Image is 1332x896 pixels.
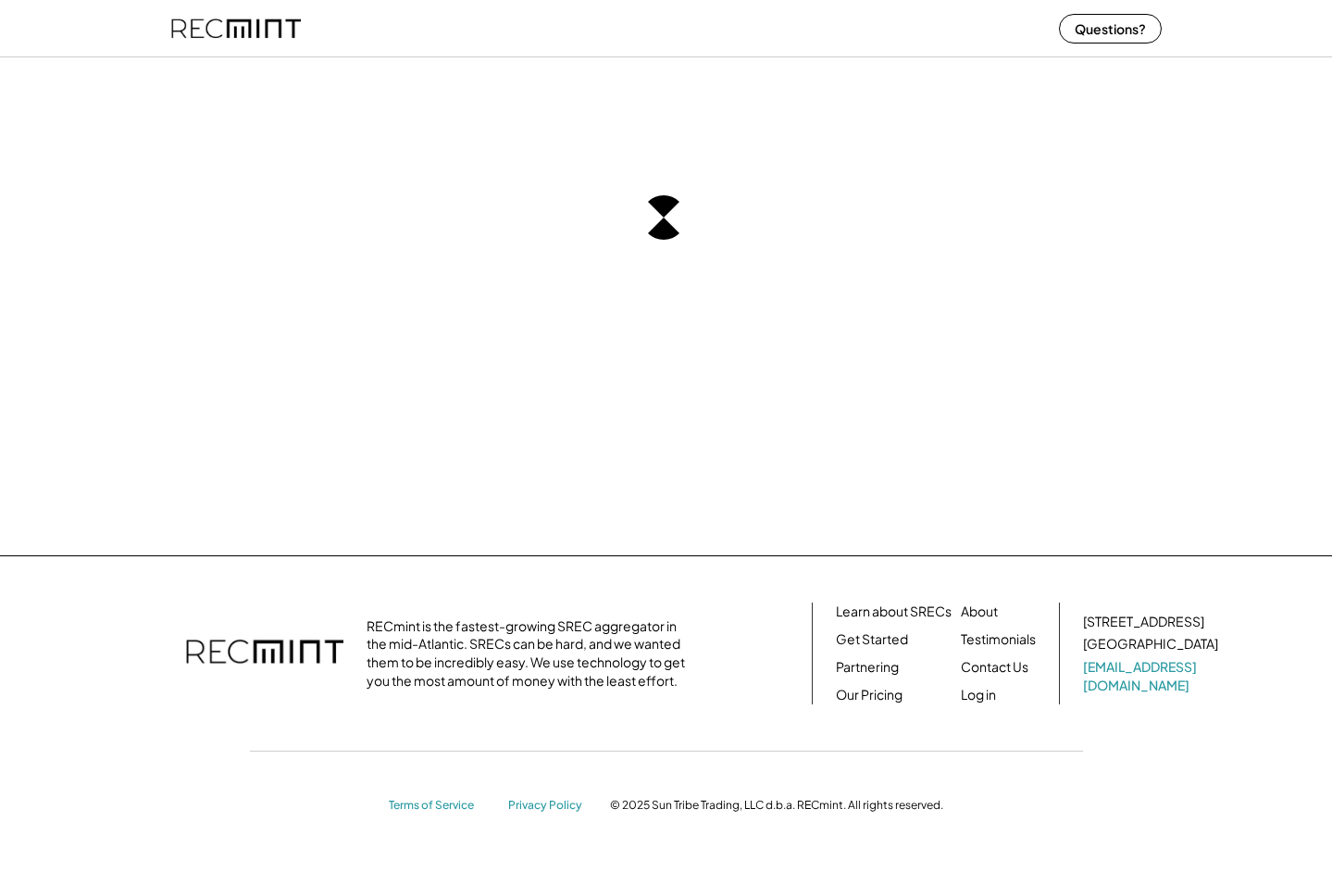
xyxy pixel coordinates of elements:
[961,658,1028,677] a: Contact Us
[367,617,695,690] div: RECmint is the fastest-growing SREC aggregator in the mid-Atlantic. SRECs can be hard, and we wan...
[961,603,998,621] a: About
[1083,635,1218,653] div: [GEOGRAPHIC_DATA]
[836,630,908,649] a: Get Started
[836,658,899,677] a: Partnering
[961,630,1036,649] a: Testimonials
[508,798,591,814] a: Privacy Policy
[389,798,491,814] a: Terms of Service
[186,621,343,686] img: recmint-logotype%403x.png
[610,798,943,813] div: © 2025 Sun Tribe Trading, LLC d.b.a. RECmint. All rights reserved.
[1083,658,1222,694] a: [EMAIL_ADDRESS][DOMAIN_NAME]
[1083,613,1204,631] div: [STREET_ADDRESS]
[836,603,952,621] a: Learn about SRECs
[836,686,903,704] a: Our Pricing
[961,686,996,704] a: Log in
[1059,14,1162,44] button: Questions?
[171,4,301,53] img: recmint-logotype%403x%20%281%29.jpeg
